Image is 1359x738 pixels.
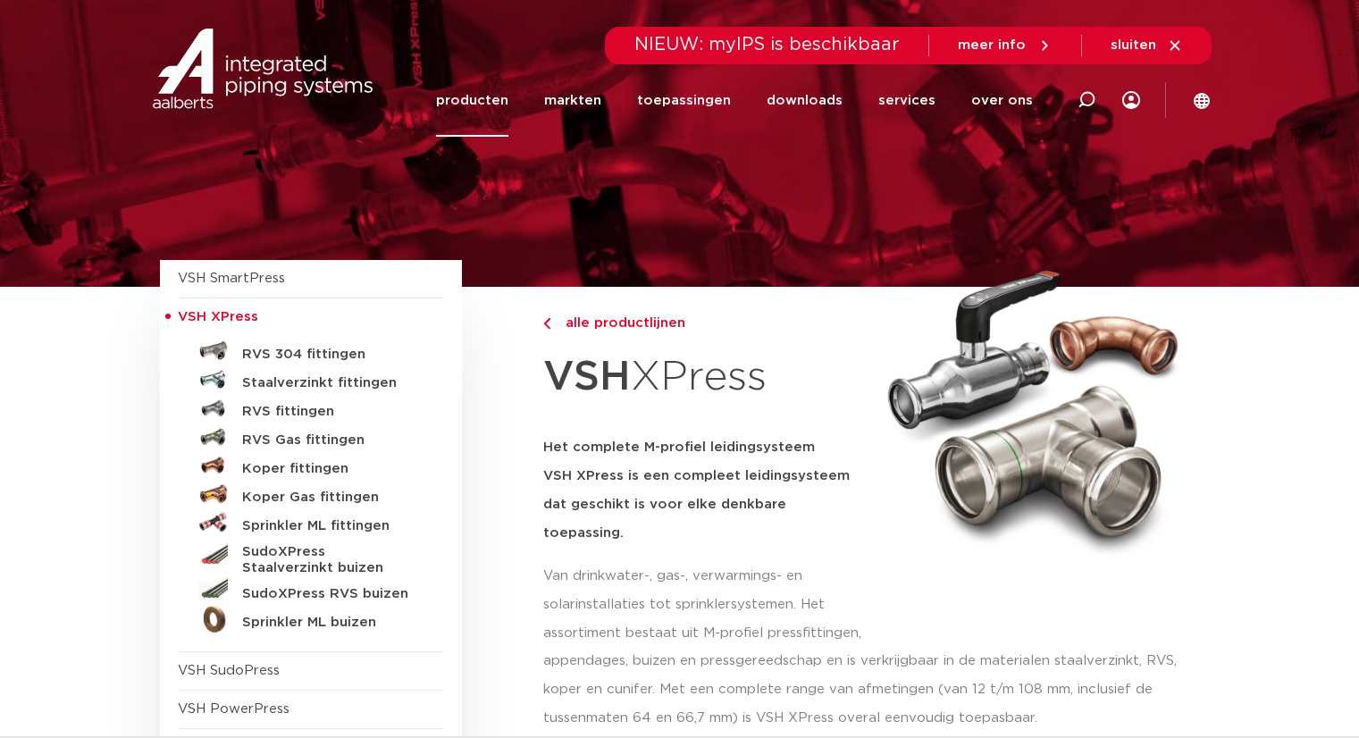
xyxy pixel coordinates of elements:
[178,451,444,480] a: Koper fittingen
[436,64,1033,137] nav: Menu
[555,316,685,330] span: alle productlijnen
[242,461,419,477] h5: Koper fittingen
[242,518,419,534] h5: Sprinkler ML fittingen
[178,702,289,716] a: VSH PowerPress
[878,64,935,137] a: services
[1111,38,1156,52] span: sluiten
[242,432,419,449] h5: RVS Gas fittingen
[543,343,867,412] h1: XPress
[543,647,1200,733] p: appendages, buizen en pressgereedschap en is verkrijgbaar in de materialen staalverzinkt, RVS, ko...
[178,480,444,508] a: Koper Gas fittingen
[1122,64,1140,137] div: my IPS
[544,64,601,137] a: markten
[178,337,444,365] a: RVS 304 fittingen
[242,615,419,631] h5: Sprinkler ML buizen
[637,64,731,137] a: toepassingen
[543,313,867,334] a: alle productlijnen
[767,64,843,137] a: downloads
[543,318,550,330] img: chevron-right.svg
[958,38,1053,54] a: meer info
[242,375,419,391] h5: Staalverzinkt fittingen
[1111,38,1183,54] a: sluiten
[178,508,444,537] a: Sprinkler ML fittingen
[178,423,444,451] a: RVS Gas fittingen
[242,586,419,602] h5: SudoXPress RVS buizen
[178,394,444,423] a: RVS fittingen
[543,356,631,398] strong: VSH
[436,64,508,137] a: producten
[543,562,867,648] p: Van drinkwater-, gas-, verwarmings- en solarinstallaties tot sprinklersystemen. Het assortiment b...
[971,64,1033,137] a: over ons
[178,310,258,323] span: VSH XPress
[178,365,444,394] a: Staalverzinkt fittingen
[242,347,419,363] h5: RVS 304 fittingen
[178,576,444,605] a: SudoXPress RVS buizen
[242,404,419,420] h5: RVS fittingen
[178,272,285,285] a: VSH SmartPress
[178,664,280,677] a: VSH SudoPress
[543,433,867,548] h5: Het complete M-profiel leidingsysteem VSH XPress is een compleet leidingsysteem dat geschikt is v...
[958,38,1026,52] span: meer info
[634,36,900,54] span: NIEUW: myIPS is beschikbaar
[242,544,419,576] h5: SudoXPress Staalverzinkt buizen
[178,537,444,576] a: SudoXPress Staalverzinkt buizen
[178,605,444,633] a: Sprinkler ML buizen
[242,490,419,506] h5: Koper Gas fittingen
